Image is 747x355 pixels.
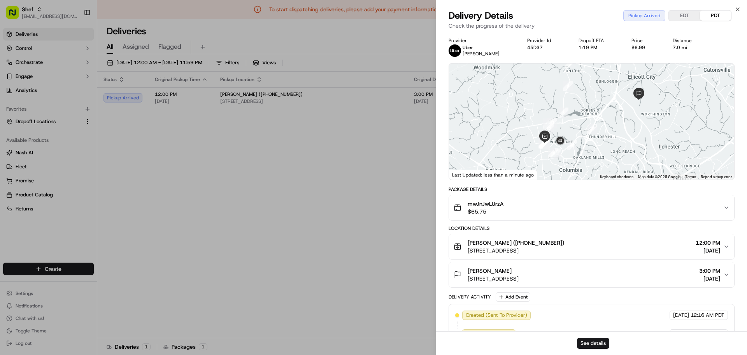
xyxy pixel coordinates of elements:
input: Got a question? Start typing here... [20,50,140,58]
div: 19 [548,148,558,158]
div: 22 [567,140,577,150]
div: Provider Id [527,37,566,44]
div: 💻 [66,154,72,160]
button: [PERSON_NAME] ([PHONE_NUMBER])[STREET_ADDRESS]12:00 PM[DATE] [449,234,734,259]
span: 12:00 PM [696,239,720,247]
button: mwJnJwLUrzA$65.75 [449,195,734,220]
div: We're available if you need us! [35,82,107,88]
div: 📗 [8,154,14,160]
span: Created (Sent To Provider) [466,312,527,319]
button: Start new chat [132,77,142,86]
span: [DATE] [673,330,689,337]
span: Pylon [77,172,94,178]
a: Report a map error [701,175,732,179]
a: Open this area in Google Maps (opens a new window) [451,170,477,180]
span: [DATE] [60,121,76,127]
div: Location Details [449,225,735,231]
div: 8 [540,139,550,149]
div: Provider [449,37,515,44]
div: Delivery Activity [449,294,491,300]
div: 21 [587,124,597,134]
span: API Documentation [74,153,125,161]
img: Shef Support [8,113,20,126]
button: 45D37 [527,44,543,51]
button: Add Event [496,292,530,302]
div: Last Updated: less than a minute ago [449,170,537,180]
span: [STREET_ADDRESS] [468,275,519,283]
span: • [56,121,59,127]
div: $6.99 [631,44,660,51]
span: [PERSON_NAME] ([PHONE_NUMBER]) [468,239,564,247]
div: 18 [551,148,561,159]
a: 💻API Documentation [63,150,128,164]
span: 12:16 AM PDT [691,312,724,319]
span: [DATE] [699,275,720,283]
span: 3:00 PM [699,267,720,275]
button: See all [121,100,142,109]
span: 12:16 AM PDT [691,330,724,337]
span: Knowledge Base [16,153,60,161]
div: Distance [673,37,707,44]
div: 7.0 mi [673,44,707,51]
div: 4 [563,81,573,91]
div: Price [631,37,660,44]
div: Past conversations [8,101,52,108]
span: [PERSON_NAME] [463,51,500,57]
span: Delivery Details [449,9,513,22]
a: 📗Knowledge Base [5,150,63,164]
img: Nash [8,8,23,23]
span: Shef Support [24,121,54,127]
a: Terms (opens in new tab) [685,175,696,179]
p: Check the progress of the delivery [449,22,735,30]
button: [PERSON_NAME][STREET_ADDRESS]3:00 PM[DATE] [449,262,734,287]
span: $65.75 [468,208,503,215]
div: 12 [544,124,554,134]
button: EDT [669,11,700,21]
button: Keyboard shortcuts [600,174,633,180]
img: 8571987876998_91fb9ceb93ad5c398215_72.jpg [16,74,30,88]
img: Google [451,170,477,180]
div: 1:19 PM [579,44,619,51]
span: [PERSON_NAME] [468,267,512,275]
span: mwJnJwLUrzA [468,200,503,208]
div: 5 [558,108,568,118]
button: See details [577,338,609,349]
div: 20 [539,138,549,148]
p: Uber [463,44,500,51]
div: Dropoff ETA [579,37,619,44]
img: 1736555255976-a54dd68f-1ca7-489b-9aae-adbdc363a1c4 [8,74,22,88]
span: [DATE] [673,312,689,319]
div: Package Details [449,186,735,193]
div: 14 [538,138,549,148]
span: [STREET_ADDRESS] [468,247,564,254]
div: 6 [543,118,553,129]
a: Powered byPylon [55,172,94,178]
button: PDT [700,11,731,21]
span: Map data ©2025 Google [638,175,680,179]
div: Start new chat [35,74,128,82]
span: [DATE] [696,247,720,254]
p: Welcome 👋 [8,31,142,44]
span: Not Assigned Driver [466,330,512,337]
img: uber-new-logo.jpeg [449,44,461,57]
div: 11 [547,118,557,128]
